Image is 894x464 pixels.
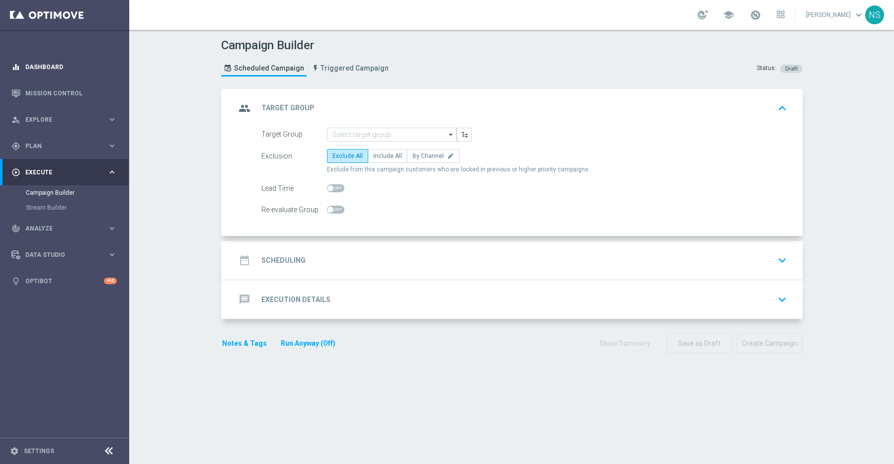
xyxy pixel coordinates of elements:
button: Run Anyway (Off) [280,337,336,350]
button: play_circle_outline Execute keyboard_arrow_right [11,168,117,176]
div: Data Studio [11,250,107,259]
div: date_range Scheduling keyboard_arrow_down [236,251,791,270]
span: Plan [25,143,107,149]
i: arrow_drop_down [446,128,456,141]
div: +10 [104,278,117,284]
a: Campaign Builder [26,189,103,197]
a: Scheduled Campaign [221,60,307,77]
button: Save as Draft [667,334,731,353]
div: Analyze [11,224,107,233]
span: By Channel [412,153,444,159]
a: Optibot [25,268,104,294]
input: Select target group [327,128,457,142]
a: [PERSON_NAME]keyboard_arrow_down [805,7,865,22]
span: Data Studio [25,252,107,258]
i: date_range [236,251,253,269]
span: Execute [25,169,107,175]
i: keyboard_arrow_right [107,167,117,177]
div: Dashboard [11,54,117,80]
div: Exclusion [261,149,327,163]
button: keyboard_arrow_down [774,251,791,270]
i: gps_fixed [11,142,20,151]
button: keyboard_arrow_up [774,99,791,118]
h2: Scheduling [261,256,306,265]
span: Triggered Campaign [321,64,389,73]
i: keyboard_arrow_up [775,101,790,116]
i: keyboard_arrow_down [775,292,790,307]
div: Explore [11,115,107,124]
div: Lead Time [261,181,327,195]
button: equalizer Dashboard [11,63,117,71]
span: Analyze [25,226,107,232]
button: track_changes Analyze keyboard_arrow_right [11,225,117,232]
colored-tag: Draft [780,64,803,72]
div: Optibot [11,268,117,294]
button: Mission Control [11,89,117,97]
a: Mission Control [25,80,117,106]
i: keyboard_arrow_right [107,224,117,233]
i: edit [447,153,454,159]
div: Re-evaluate Group [261,203,327,217]
div: message Execution Details keyboard_arrow_down [236,290,791,309]
i: keyboard_arrow_right [107,115,117,124]
i: keyboard_arrow_right [107,250,117,259]
i: track_changes [11,224,20,233]
div: Status: [757,64,776,73]
button: person_search Explore keyboard_arrow_right [11,116,117,124]
a: Settings [24,448,54,454]
span: Explore [25,117,107,123]
span: Scheduled Campaign [234,64,304,73]
h2: Execution Details [261,295,330,305]
i: keyboard_arrow_right [107,141,117,151]
h1: Campaign Builder [221,38,394,53]
button: Notes & Tags [221,337,268,350]
button: lightbulb Optibot +10 [11,277,117,285]
i: settings [10,447,19,456]
div: Campaign Builder [26,185,128,200]
button: Data Studio keyboard_arrow_right [11,251,117,259]
i: message [236,291,253,309]
span: keyboard_arrow_down [853,9,864,20]
i: lightbulb [11,277,20,286]
div: Mission Control [11,80,117,106]
span: Draft [785,66,798,72]
div: Stream Builder [26,200,128,215]
a: Stream Builder [26,204,103,212]
i: person_search [11,115,20,124]
a: Triggered Campaign [309,60,391,77]
i: keyboard_arrow_down [775,253,790,268]
div: NS [865,5,884,24]
span: Include All [373,153,402,159]
span: Exclude All [332,153,363,159]
button: gps_fixed Plan keyboard_arrow_right [11,142,117,150]
div: Plan [11,142,107,151]
h2: Target Group [261,103,315,113]
i: group [236,99,253,117]
div: Execute [11,168,107,177]
span: Exclude from this campaign customers who are locked in previous or higher priority campaigns. [327,165,590,174]
button: Create Campaign [736,334,803,353]
button: keyboard_arrow_down [774,290,791,309]
i: play_circle_outline [11,168,20,177]
span: school [723,9,734,20]
i: equalizer [11,63,20,72]
div: group Target Group keyboard_arrow_up [236,99,791,118]
a: Dashboard [25,54,117,80]
div: Target Group [261,128,327,142]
